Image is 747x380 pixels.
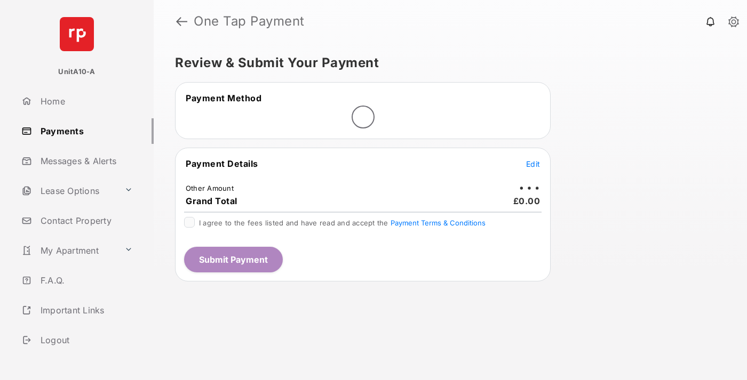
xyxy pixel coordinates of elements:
[199,219,486,227] span: I agree to the fees listed and have read and accept the
[17,238,120,263] a: My Apartment
[17,178,120,204] a: Lease Options
[185,183,234,193] td: Other Amount
[526,158,540,169] button: Edit
[184,247,283,272] button: Submit Payment
[391,219,486,227] button: I agree to the fees listed and have read and accept the
[17,88,154,114] a: Home
[186,158,258,169] span: Payment Details
[194,15,305,28] strong: One Tap Payment
[17,208,154,233] a: Contact Property
[17,148,154,174] a: Messages & Alerts
[17,118,154,144] a: Payments
[186,93,261,103] span: Payment Method
[17,268,154,293] a: F.A.Q.
[17,297,137,323] a: Important Links
[513,196,541,206] span: £0.00
[58,67,95,77] p: UnitA10-A
[526,159,540,168] span: Edit
[186,196,237,206] span: Grand Total
[17,327,154,353] a: Logout
[60,17,94,51] img: svg+xml;base64,PHN2ZyB4bWxucz0iaHR0cDovL3d3dy53My5vcmcvMjAwMC9zdmciIHdpZHRoPSI2NCIgaGVpZ2h0PSI2NC...
[175,56,717,69] h5: Review & Submit Your Payment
